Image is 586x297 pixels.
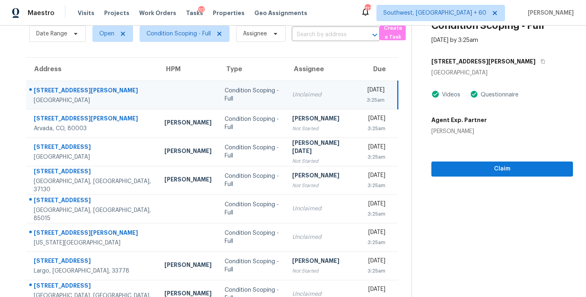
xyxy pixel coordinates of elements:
[367,257,385,267] div: [DATE]
[225,115,279,131] div: Condition Scoping - Full
[26,58,158,81] th: Address
[292,124,354,133] div: Not Started
[146,30,211,38] span: Condition Scoping - Full
[292,91,354,99] div: Unclaimed
[139,9,176,17] span: Work Orders
[243,30,267,38] span: Assignee
[34,196,151,206] div: [STREET_ADDRESS]
[369,29,380,41] button: Open
[438,164,566,174] span: Claim
[367,238,385,247] div: 3:25am
[367,267,385,275] div: 3:25am
[367,181,385,190] div: 3:25am
[34,229,151,239] div: [STREET_ADDRESS][PERSON_NAME]
[254,9,307,17] span: Geo Assignments
[292,205,354,213] div: Unclaimed
[292,157,354,165] div: Not Started
[367,285,385,295] div: [DATE]
[34,177,151,194] div: [GEOGRAPHIC_DATA], [GEOGRAPHIC_DATA], 37130
[164,261,212,271] div: [PERSON_NAME]
[525,9,574,17] span: [PERSON_NAME]
[34,143,151,153] div: [STREET_ADDRESS]
[292,267,354,275] div: Not Started
[292,181,354,190] div: Not Started
[34,267,151,275] div: Largo, [GEOGRAPHIC_DATA], 33778
[439,91,460,99] div: Videos
[367,153,385,161] div: 3:25am
[380,25,406,40] button: Create a Task
[431,90,439,98] img: Artifact Present Icon
[292,139,354,157] div: [PERSON_NAME][DATE]
[34,114,151,124] div: [STREET_ADDRESS][PERSON_NAME]
[360,58,398,81] th: Due
[198,6,205,14] div: 10
[28,9,55,17] span: Maestro
[383,9,486,17] span: Southwest, [GEOGRAPHIC_DATA] + 60
[225,201,279,217] div: Condition Scoping - Full
[286,58,361,81] th: Assignee
[34,124,151,133] div: Arvada, CO, 80003
[367,143,385,153] div: [DATE]
[99,30,114,38] span: Open
[367,124,385,133] div: 3:25am
[186,10,203,16] span: Tasks
[34,96,151,105] div: [GEOGRAPHIC_DATA]
[431,36,478,44] div: [DATE] by 3:25am
[34,282,151,292] div: [STREET_ADDRESS]
[431,116,487,124] h5: Agent Exp. Partner
[367,86,385,96] div: [DATE]
[225,229,279,245] div: Condition Scoping - Full
[367,96,385,104] div: 3:25am
[367,200,385,210] div: [DATE]
[225,144,279,160] div: Condition Scoping - Full
[431,127,487,135] div: [PERSON_NAME]
[292,114,354,124] div: [PERSON_NAME]
[34,239,151,247] div: [US_STATE][GEOGRAPHIC_DATA]
[470,90,478,98] img: Artifact Present Icon
[431,57,536,66] h5: [STREET_ADDRESS][PERSON_NAME]
[158,58,218,81] th: HPM
[36,30,67,38] span: Date Range
[164,147,212,157] div: [PERSON_NAME]
[431,22,544,30] h2: Condition Scoping - Full
[34,206,151,223] div: [GEOGRAPHIC_DATA], [GEOGRAPHIC_DATA], 85015
[536,54,547,69] button: Copy Address
[292,171,354,181] div: [PERSON_NAME]
[34,257,151,267] div: [STREET_ADDRESS]
[292,233,354,241] div: Unclaimed
[478,91,518,99] div: Questionnaire
[164,118,212,129] div: [PERSON_NAME]
[367,114,385,124] div: [DATE]
[431,162,573,177] button: Claim
[104,9,129,17] span: Projects
[34,167,151,177] div: [STREET_ADDRESS]
[367,210,385,218] div: 3:25am
[213,9,245,17] span: Properties
[384,24,402,42] span: Create a Task
[367,228,385,238] div: [DATE]
[78,9,94,17] span: Visits
[34,153,151,161] div: [GEOGRAPHIC_DATA]
[164,175,212,186] div: [PERSON_NAME]
[225,87,279,103] div: Condition Scoping - Full
[365,5,370,13] div: 712
[292,28,357,41] input: Search by address
[225,258,279,274] div: Condition Scoping - Full
[367,171,385,181] div: [DATE]
[225,172,279,188] div: Condition Scoping - Full
[431,69,573,77] div: [GEOGRAPHIC_DATA]
[34,86,151,96] div: [STREET_ADDRESS][PERSON_NAME]
[218,58,286,81] th: Type
[292,257,354,267] div: [PERSON_NAME]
